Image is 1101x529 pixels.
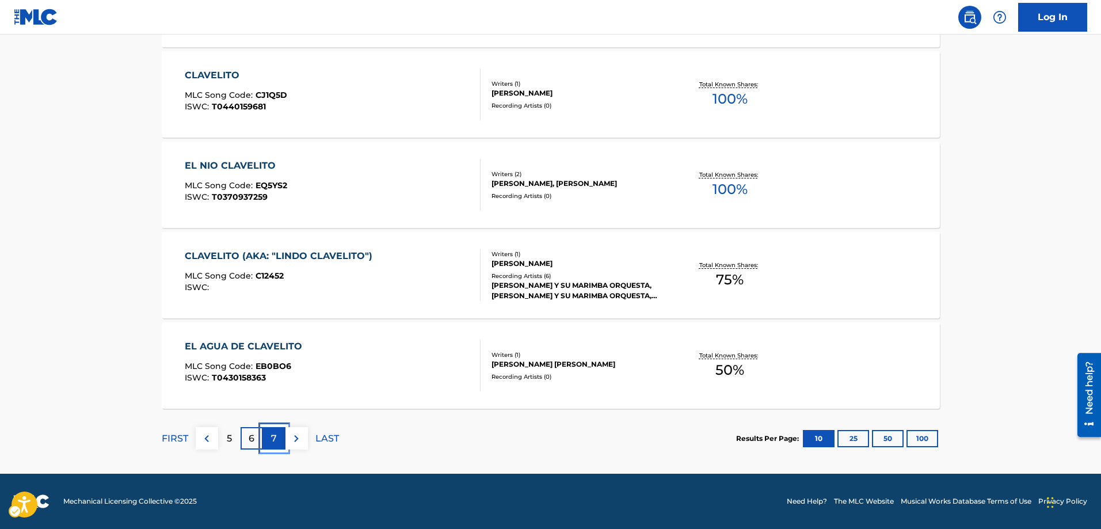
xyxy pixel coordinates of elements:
[185,249,378,263] div: CLAVELITO (AKA: "LINDO CLAVELITO")
[1069,349,1101,442] iframe: Iframe | Resource Center
[162,432,188,446] p: FIRST
[256,271,284,281] span: C12452
[492,372,665,381] div: Recording Artists ( 0 )
[492,178,665,189] div: [PERSON_NAME], [PERSON_NAME]
[185,361,256,371] span: MLC Song Code :
[162,51,940,138] a: CLAVELITOMLC Song Code:CJ1Q5DISWC:T0440159681Writers (1)[PERSON_NAME]Recording Artists (0)Total K...
[14,494,49,508] img: logo
[716,269,744,290] span: 75 %
[963,10,977,24] img: search
[162,322,940,409] a: EL AGUA DE CLAVELITOMLC Song Code:EB0BO6ISWC:T0430158363Writers (1)[PERSON_NAME] [PERSON_NAME]Rec...
[872,430,904,447] button: 50
[699,261,761,269] p: Total Known Shares:
[63,496,197,507] span: Mechanical Licensing Collective © 2025
[699,80,761,89] p: Total Known Shares:
[837,430,869,447] button: 25
[185,282,212,292] span: ISWC :
[713,179,748,200] span: 100 %
[492,359,665,370] div: [PERSON_NAME] [PERSON_NAME]
[492,192,665,200] div: Recording Artists ( 0 )
[715,360,744,380] span: 50 %
[185,68,287,82] div: CLAVELITO
[256,90,287,100] span: CJ1Q5D
[1047,485,1054,520] div: Drag
[256,180,287,191] span: EQ5YS2
[256,361,291,371] span: EB0BO6
[901,496,1031,507] a: Musical Works Database Terms of Use
[212,192,268,202] span: T0370937259
[906,430,938,447] button: 100
[249,432,254,446] p: 6
[185,271,256,281] span: MLC Song Code :
[1038,496,1087,507] a: Privacy Policy
[1018,3,1087,32] a: Log In
[185,180,256,191] span: MLC Song Code :
[492,250,665,258] div: Writers ( 1 )
[14,9,58,25] img: MLC Logo
[492,272,665,280] div: Recording Artists ( 6 )
[185,340,308,353] div: EL AGUA DE CLAVELITO
[1043,474,1101,529] div: Chat Widget
[803,430,835,447] button: 10
[1043,474,1101,529] iframe: Hubspot Iframe
[492,351,665,359] div: Writers ( 1 )
[699,351,761,360] p: Total Known Shares:
[185,90,256,100] span: MLC Song Code :
[227,432,232,446] p: 5
[315,432,339,446] p: LAST
[162,142,940,228] a: EL NIO CLAVELITOMLC Song Code:EQ5YS2ISWC:T0370937259Writers (2)[PERSON_NAME], [PERSON_NAME]Record...
[212,372,266,383] span: T0430158363
[185,159,287,173] div: EL NIO CLAVELITO
[492,101,665,110] div: Recording Artists ( 0 )
[492,79,665,88] div: Writers ( 1 )
[713,89,748,109] span: 100 %
[492,170,665,178] div: Writers ( 2 )
[289,432,303,446] img: right
[736,433,802,444] p: Results Per Page:
[492,280,665,301] div: [PERSON_NAME] Y SU MARIMBA ORQUESTA, [PERSON_NAME] Y SU MARIMBA ORQUESTA, [PERSON_NAME] Y SU MARI...
[185,192,212,202] span: ISWC :
[492,258,665,269] div: [PERSON_NAME]
[162,232,940,318] a: CLAVELITO (AKA: "LINDO CLAVELITO")MLC Song Code:C12452ISWC:Writers (1)[PERSON_NAME]Recording Arti...
[699,170,761,179] p: Total Known Shares:
[492,88,665,98] div: [PERSON_NAME]
[834,496,894,507] a: The MLC Website
[200,432,214,446] img: left
[185,101,212,112] span: ISWC :
[212,101,266,112] span: T0440159681
[271,432,277,446] p: 7
[993,10,1007,24] img: help
[787,496,827,507] a: Need Help?
[185,372,212,383] span: ISWC :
